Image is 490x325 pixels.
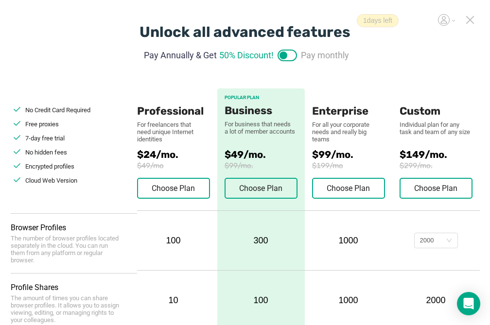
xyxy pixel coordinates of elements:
div: The number of browser profiles located separately in the cloud. You can run them from any platfor... [11,235,122,264]
span: Free proxies [25,120,59,128]
span: Pay monthly [301,49,349,62]
div: Unlock all advanced features [140,23,350,41]
span: $49/mo [137,161,217,170]
button: Choose Plan [400,178,472,199]
span: $49/mo. [225,149,297,160]
span: $299/mo. [400,161,480,170]
button: Choose Plan [137,178,210,199]
span: Pay Annually & Get [144,49,217,62]
button: Choose Plan [225,178,297,199]
span: Encrypted profiles [25,163,74,170]
div: 100 [137,236,210,246]
span: 7-day free trial [25,135,65,142]
div: For all your corporate needs and really big teams [312,121,385,143]
div: 2000 [420,233,434,248]
span: $199/mo [312,161,400,170]
div: Business [225,104,297,117]
div: Enterprise [312,88,385,118]
div: 1000 [312,295,385,306]
button: Choose Plan [312,178,385,199]
div: The amount of times you can share browser profiles. It allows you to assign viewing, editing, or ... [11,294,122,324]
span: 1 days left [357,14,399,27]
span: $99/mo. [225,161,297,170]
div: 1000 [312,236,385,246]
div: a lot of member accounts [225,128,297,135]
span: No hidden fees [25,149,67,156]
div: For freelancers that need unique Internet identities [137,121,200,143]
div: For business that needs [225,120,297,128]
div: Open Intercom Messenger [457,292,480,315]
span: $24/mo. [137,149,217,160]
div: 300 [217,211,305,270]
div: Custom [400,88,472,118]
div: Profile Shares [11,283,137,292]
span: 50% Discount! [219,49,274,62]
span: No Credit Card Required [25,106,90,114]
span: Cloud Web Version [25,177,77,184]
div: POPULAR PLAN [225,95,297,101]
div: Browser Profiles [11,223,137,232]
i: icon: down [446,238,452,244]
div: Individual plan for any task and team of any size [400,121,472,136]
span: $99/mo. [312,149,400,160]
div: Professional [137,88,210,118]
div: 2000 [400,295,472,306]
span: $149/mo. [400,149,480,160]
div: 10 [137,295,210,306]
